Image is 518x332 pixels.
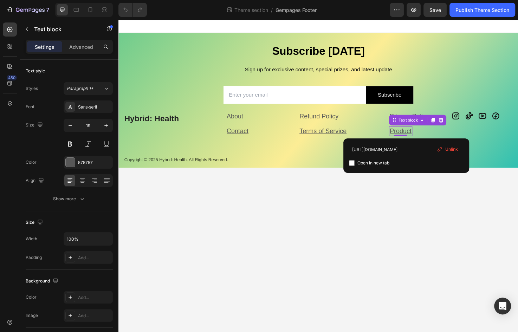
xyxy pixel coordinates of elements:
[78,104,111,110] div: Sans-serif
[35,43,54,51] p: Settings
[114,98,132,106] a: About
[233,6,270,14] span: Theme section
[34,25,94,33] p: Text block
[64,82,113,95] button: Paragraph 1*
[261,70,311,89] button: Subscribe
[26,236,37,242] div: Width
[26,193,113,205] button: Show more
[162,27,260,40] span: Subscribe [DATE]
[423,3,447,17] button: Save
[78,313,111,319] div: Add...
[26,276,60,286] div: Background
[191,114,240,121] a: Terms of Service
[26,312,38,319] div: Image
[285,113,310,123] div: Rich Text Editor. Editing area: main
[46,6,49,14] p: 7
[26,176,45,185] div: Align
[26,254,42,261] div: Padding
[26,294,37,300] div: Color
[357,159,389,167] span: Open in new tab
[26,104,34,110] div: Font
[449,3,515,17] button: Publish Theme Section
[53,195,86,202] div: Show more
[271,6,273,14] span: /
[494,298,511,314] div: Open Intercom Messenger
[78,294,111,301] div: Add...
[455,6,509,14] div: Publish Theme Section
[111,70,261,89] input: Enter your email
[6,48,416,58] p: Sign up for exclusive content, special prizes, and latest update
[294,103,317,109] div: Text block
[6,99,64,109] a: Hybrid: Health
[273,74,298,85] div: Subscribe
[26,121,44,130] div: Size
[64,233,112,245] input: Auto
[276,6,317,14] span: Gempages Footer
[7,75,17,80] div: 450
[118,20,518,332] iframe: To enrich screen reader interactions, please activate Accessibility in Grammarly extension settings
[114,114,137,121] a: Contact
[6,145,116,151] span: Copyright © 2025 Hybrid: Health. All Rights Reserved.
[118,3,147,17] div: Undo/Redo
[67,85,93,92] span: Paragraph 1*
[349,144,464,155] input: Paste link here
[286,98,328,106] a: Privacy Policy
[69,43,93,51] p: Advanced
[26,85,38,92] div: Styles
[3,3,52,17] button: 7
[445,146,458,152] span: Unlink
[26,68,45,74] div: Text style
[26,218,44,227] div: Size
[78,160,111,166] div: 575757
[78,255,111,261] div: Add...
[286,114,309,121] a: Product
[429,7,441,13] span: Save
[26,159,37,165] div: Color
[191,98,232,106] a: Refund Policy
